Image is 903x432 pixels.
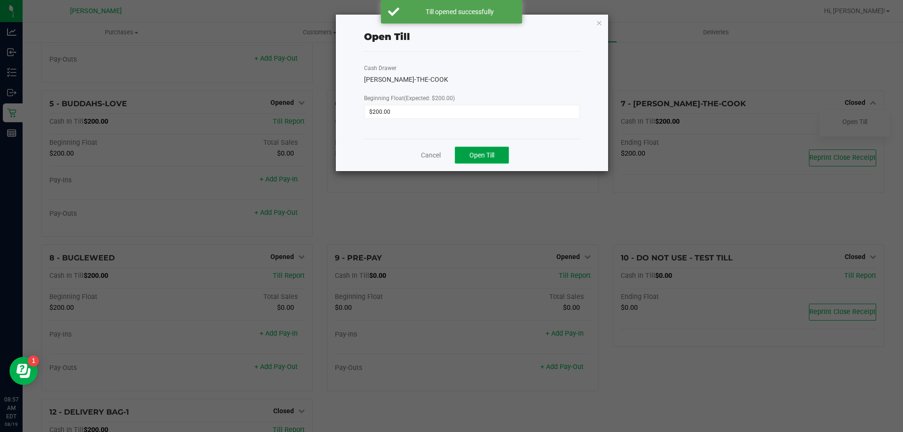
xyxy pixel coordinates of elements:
button: Open Till [455,147,509,164]
span: Open Till [469,151,494,159]
div: Till opened successfully [404,7,515,16]
div: Open Till [364,30,410,44]
div: [PERSON_NAME]-THE-COOK [364,75,580,85]
a: Cancel [421,150,441,160]
iframe: Resource center unread badge [28,355,39,367]
span: Beginning Float [364,95,455,102]
iframe: Resource center [9,357,38,385]
label: Cash Drawer [364,64,396,72]
span: (Expected: $200.00) [404,95,455,102]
